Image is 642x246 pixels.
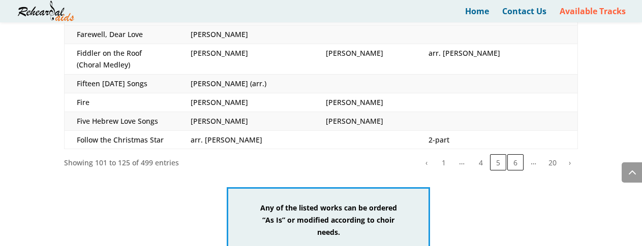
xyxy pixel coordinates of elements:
[314,93,416,112] td: [PERSON_NAME]
[178,25,313,44] td: [PERSON_NAME]
[178,93,313,112] td: [PERSON_NAME]
[178,44,313,75] td: [PERSON_NAME]
[178,130,313,149] td: arr. [PERSON_NAME]
[178,112,313,130] td: [PERSON_NAME]
[507,154,524,170] button: 6
[490,154,506,170] button: 5
[465,8,489,22] a: Home
[544,154,561,170] button: 20
[314,112,416,130] td: [PERSON_NAME]
[562,154,578,170] button: Next
[260,203,397,237] strong: Any of the listed works can be ordered “As Is” or modified according to choir needs.
[416,130,578,149] td: 2-part
[502,8,546,22] a: Contact Us
[65,44,178,75] td: Fiddler on the Roof (Choral Medley)
[473,154,489,170] button: 4
[416,44,578,75] td: arr. [PERSON_NAME]
[64,157,179,169] div: Showing 101 to 125 of 499 entries
[178,75,313,93] td: [PERSON_NAME] (arr.)
[560,8,626,22] a: Available Tracks
[65,112,178,130] td: Five Hebrew Love Songs
[436,154,452,170] button: 1
[417,154,578,170] nav: pagination
[524,157,543,166] span: …
[418,154,435,170] button: Previous
[65,93,178,112] td: Fire
[314,44,416,75] td: [PERSON_NAME]
[65,25,178,44] td: Farewell, Dear Love
[65,130,178,149] td: Follow the Christmas Star
[452,157,472,166] span: …
[65,75,178,93] td: Fifteen [DATE] Songs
